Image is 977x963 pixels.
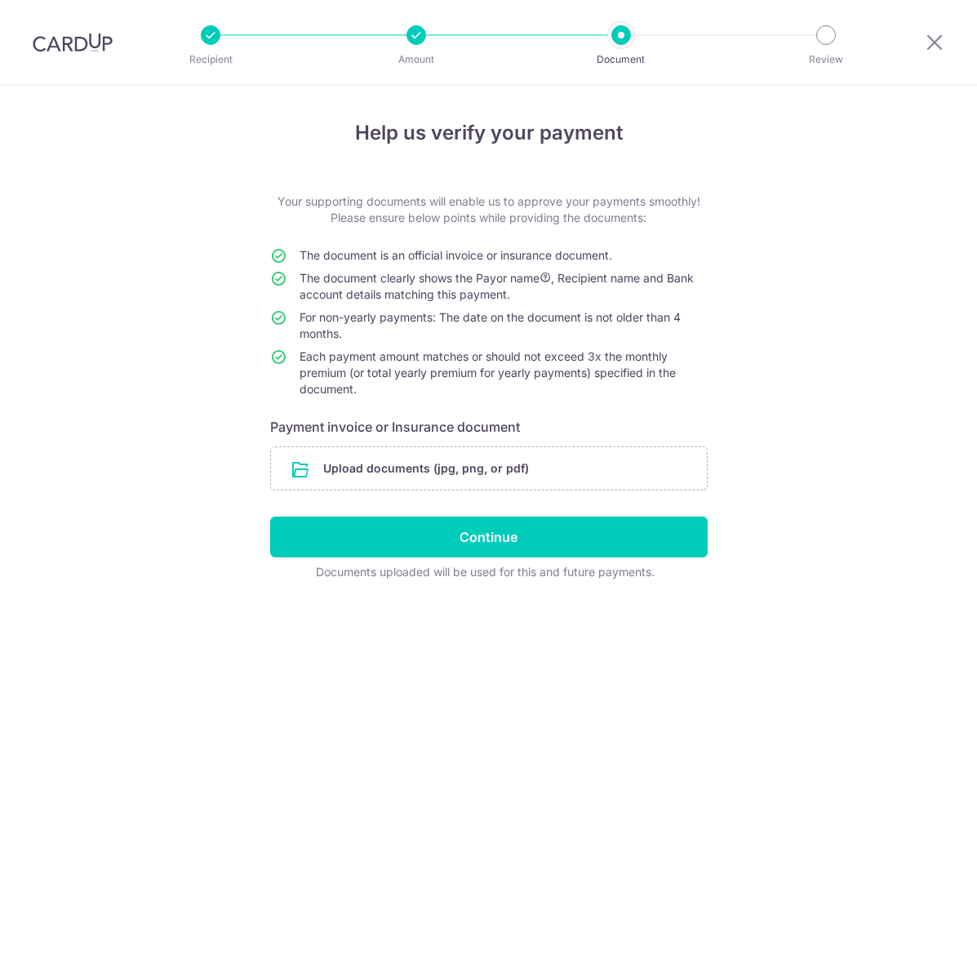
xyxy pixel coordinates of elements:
[150,51,271,68] p: Recipient
[300,248,612,262] span: The document is an official invoice or insurance document.
[270,564,701,580] div: Documents uploaded will be used for this and future payments.
[561,51,682,68] p: Document
[270,417,708,437] h6: Payment invoice or Insurance document
[300,310,681,340] span: For non-yearly payments: The date on the document is not older than 4 months.
[33,33,113,52] img: CardUp
[356,51,477,68] p: Amount
[270,118,708,148] h4: Help us verify your payment
[766,51,886,68] p: Review
[270,446,708,490] div: Upload documents (jpg, png, or pdf)
[300,349,676,396] span: Each payment amount matches or should not exceed 3x the monthly premium (or total yearly premium ...
[270,193,708,226] p: Your supporting documents will enable us to approve your payments smoothly! Please ensure below p...
[270,517,708,557] input: Continue
[300,271,694,301] span: The document clearly shows the Payor name , Recipient name and Bank account details matching this...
